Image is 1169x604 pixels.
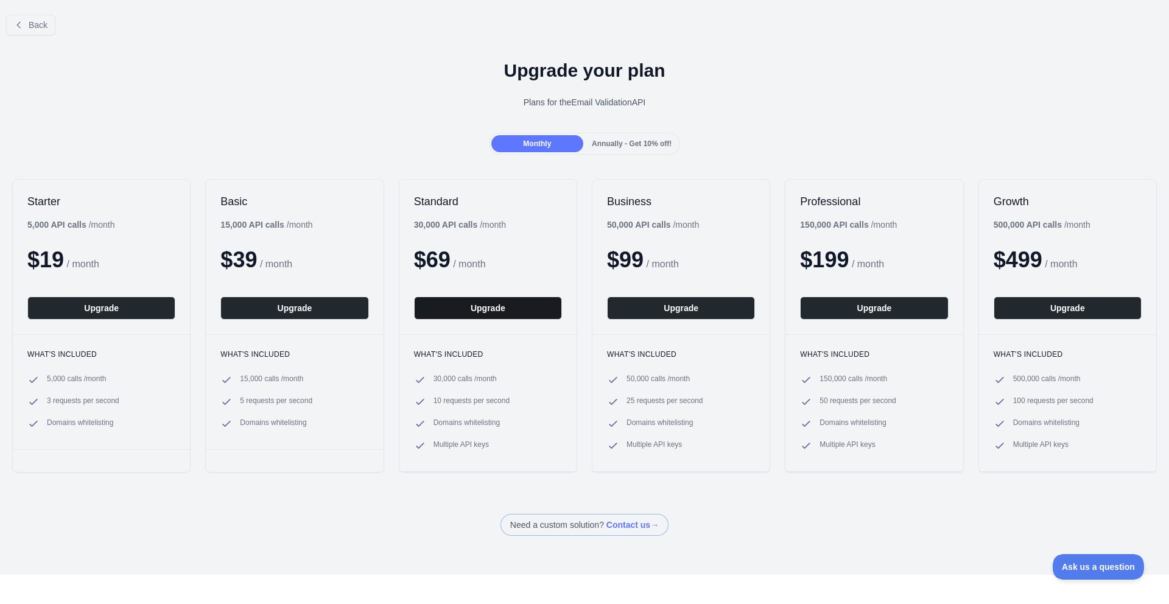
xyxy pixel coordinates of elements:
button: Upgrade [414,297,562,320]
span: / month [453,259,485,269]
span: / month [852,259,884,269]
span: $ 199 [800,247,849,272]
button: Upgrade [607,297,755,320]
span: $ 99 [607,247,644,272]
button: Upgrade [800,297,948,320]
span: / month [647,259,679,269]
iframe: Toggle Customer Support [1053,554,1145,580]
